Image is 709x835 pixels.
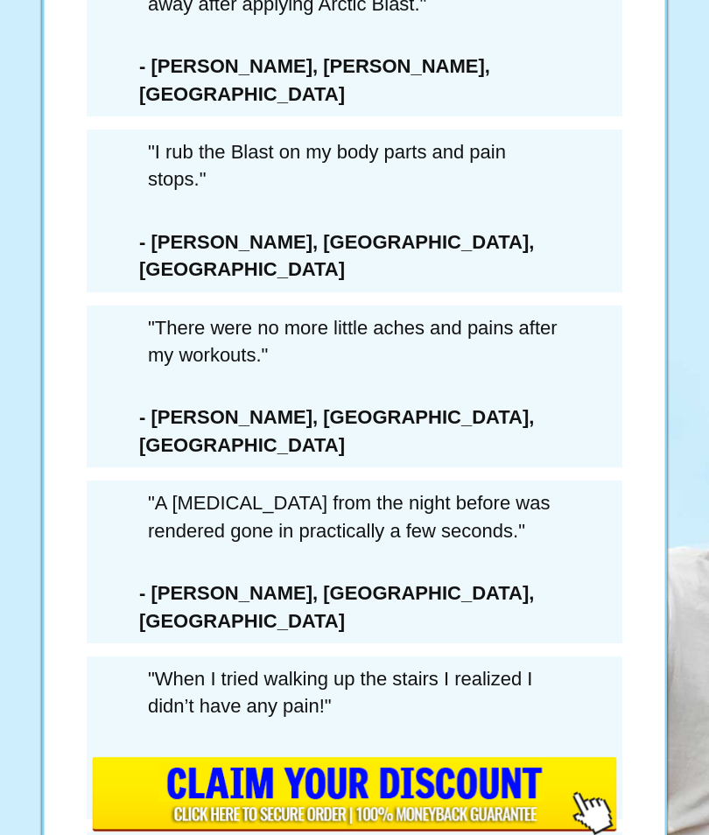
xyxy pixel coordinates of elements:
p: "When I tried walking up the stairs I realized I didn’t have any pain!" [95,656,614,729]
strong: - [PERSON_NAME], [GEOGRAPHIC_DATA], [GEOGRAPHIC_DATA] [139,582,534,631]
p: "I rub the Blast on my body parts and pain stops." [95,130,614,202]
strong: - [PERSON_NAME], [GEOGRAPHIC_DATA], [GEOGRAPHIC_DATA] [139,231,534,280]
strong: - [PERSON_NAME], [GEOGRAPHIC_DATA], [GEOGRAPHIC_DATA] [139,406,534,455]
p: "There were no more little aches and pains after my workouts." [95,305,614,378]
p: "A [MEDICAL_DATA] from the night before was rendered gone in practically a few seconds." [95,481,614,553]
strong: - [PERSON_NAME], [PERSON_NAME], [GEOGRAPHIC_DATA] [139,55,490,104]
input: Submit [92,757,617,835]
